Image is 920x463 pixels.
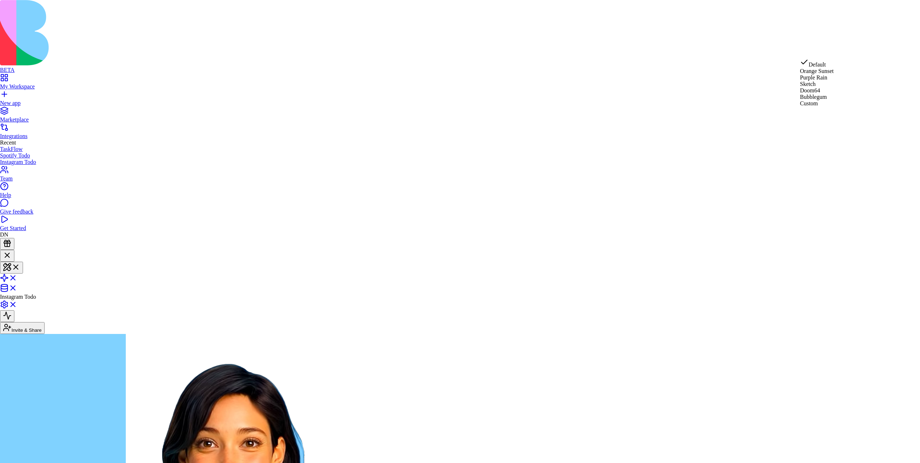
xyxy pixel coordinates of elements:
p: 4 pending, 1 completed [9,24,66,33]
h1: Your Tasks [9,12,66,23]
span: Orange Sunset [800,68,834,74]
span: Sketch [800,81,816,87]
span: Filters [23,51,38,58]
span: Default [809,61,826,68]
span: Purple Rain [800,74,827,81]
span: Bubblegum [800,94,827,100]
span: Doom64 [800,87,820,93]
button: New Task [90,15,142,29]
span: Custom [800,100,818,106]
